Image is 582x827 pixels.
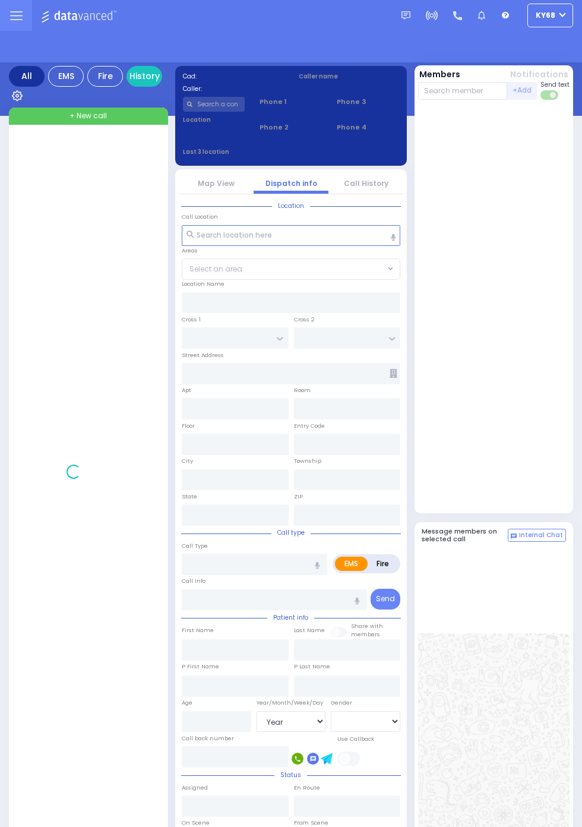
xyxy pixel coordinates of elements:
[294,422,325,430] label: Entry Code
[540,80,570,89] span: Send text
[182,493,197,501] label: State
[510,68,568,81] button: Notifications
[294,626,325,635] label: Last Name
[294,386,311,394] label: Room
[69,111,107,121] span: + New call
[182,386,191,394] label: Apt
[519,531,563,539] span: Internal Chat
[294,784,320,792] label: En Route
[294,315,315,324] label: Cross 2
[401,11,410,20] img: message.svg
[267,613,314,622] span: Patient info
[294,662,330,671] label: P Last Name
[182,457,193,465] label: City
[540,89,559,101] label: Turn off text
[182,542,208,550] label: Call Type
[48,66,84,87] div: EMS
[272,201,310,210] span: Location
[367,557,398,571] label: Fire
[337,735,374,743] label: Use Callback
[260,97,322,107] span: Phone 1
[182,626,214,635] label: First Name
[182,280,224,288] label: Location Name
[183,72,284,81] label: Cad:
[183,97,245,112] input: Search a contact
[508,529,566,542] button: Internal Chat
[274,771,307,779] span: Status
[182,315,201,324] label: Cross 1
[371,589,400,610] button: Send
[182,247,198,255] label: Areas
[183,147,292,156] label: Last 3 location
[183,84,284,93] label: Caller:
[265,178,317,188] a: Dispatch info
[260,122,322,132] span: Phone 2
[351,622,383,630] small: Share with
[182,819,210,827] label: On Scene
[418,82,508,100] input: Search member
[294,493,303,501] label: ZIP
[182,784,208,792] label: Assigned
[419,68,460,81] button: Members
[182,577,205,585] label: Call Info
[41,8,120,23] img: Logo
[294,457,321,465] label: Township
[335,557,368,571] label: EMS
[527,4,573,27] button: ky68
[390,369,397,378] span: Other building occupants
[337,122,399,132] span: Phone 4
[198,178,235,188] a: Map View
[331,699,352,707] label: Gender
[189,264,242,274] span: Select an area
[182,422,195,430] label: Floor
[422,528,508,543] h5: Message members on selected call
[126,66,162,87] a: History
[182,351,224,359] label: Street Address
[337,97,399,107] span: Phone 3
[182,213,218,221] label: Call Location
[299,72,400,81] label: Caller name
[182,699,192,707] label: Age
[294,819,328,827] label: From Scene
[257,699,326,707] div: Year/Month/Week/Day
[9,66,45,87] div: All
[536,10,555,21] span: ky68
[183,115,245,124] label: Location
[351,630,380,638] span: members
[182,225,400,247] input: Search location here
[344,178,388,188] a: Call History
[182,662,219,671] label: P First Name
[511,534,517,539] img: comment-alt.png
[271,528,311,537] span: Call type
[87,66,123,87] div: Fire
[182,734,234,743] label: Call back number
